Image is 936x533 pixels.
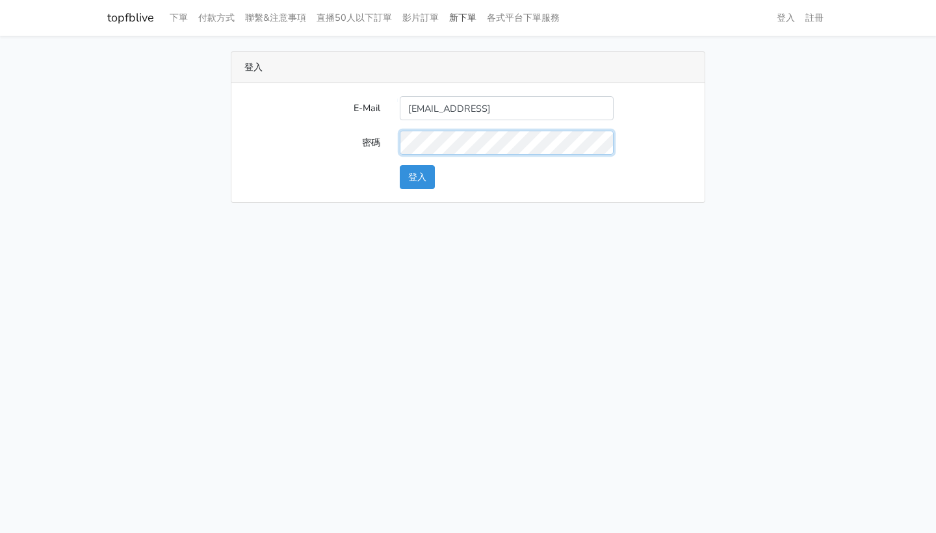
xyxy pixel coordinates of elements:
label: E-Mail [235,96,390,120]
a: 付款方式 [193,5,240,31]
a: 登入 [772,5,800,31]
div: 登入 [231,52,705,83]
a: 新下單 [444,5,482,31]
button: 登入 [400,165,435,189]
a: 下單 [164,5,193,31]
label: 密碼 [235,131,390,155]
a: 聯繫&注意事項 [240,5,311,31]
a: 註冊 [800,5,829,31]
a: 直播50人以下訂單 [311,5,397,31]
a: topfblive [107,5,154,31]
a: 各式平台下單服務 [482,5,565,31]
a: 影片訂單 [397,5,444,31]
